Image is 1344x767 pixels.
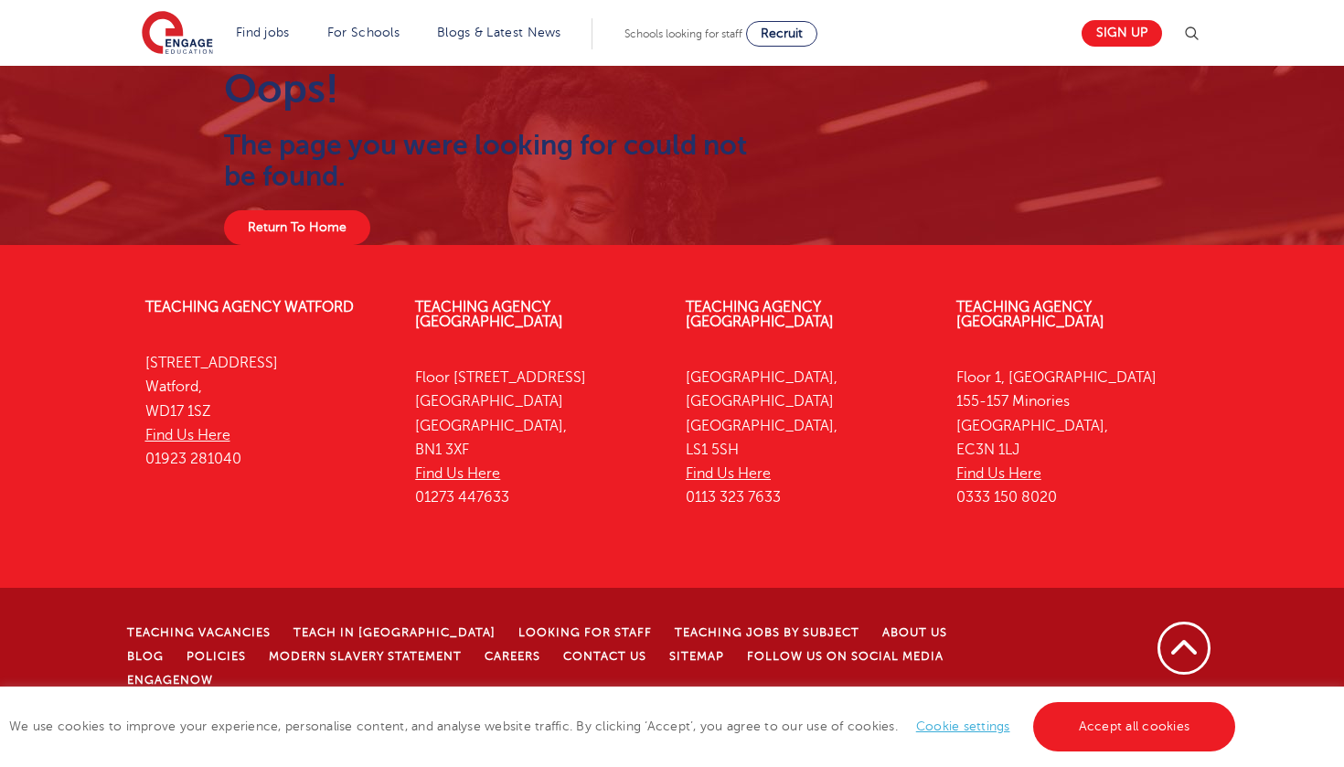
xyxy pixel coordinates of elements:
[624,27,742,40] span: Schools looking for staff
[1033,702,1236,751] a: Accept all cookies
[415,299,563,330] a: Teaching Agency [GEOGRAPHIC_DATA]
[956,299,1104,330] a: Teaching Agency [GEOGRAPHIC_DATA]
[747,650,944,663] a: Follow us on Social Media
[269,650,462,663] a: Modern Slavery Statement
[145,351,389,471] p: [STREET_ADDRESS] Watford, WD17 1SZ 01923 281040
[669,650,724,663] a: Sitemap
[686,299,834,330] a: Teaching Agency [GEOGRAPHIC_DATA]
[293,626,496,639] a: Teach in [GEOGRAPHIC_DATA]
[142,11,213,57] img: Engage Education
[916,719,1010,733] a: Cookie settings
[127,650,164,663] a: Blog
[9,719,1240,733] span: We use cookies to improve your experience, personalise content, and analyse website traffic. By c...
[415,465,500,482] a: Find Us Here
[1082,20,1162,47] a: Sign up
[563,650,646,663] a: Contact Us
[236,26,290,39] a: Find jobs
[437,26,561,39] a: Blogs & Latest News
[761,27,803,40] span: Recruit
[746,21,817,47] a: Recruit
[956,366,1200,510] p: Floor 1, [GEOGRAPHIC_DATA] 155-157 Minories [GEOGRAPHIC_DATA], EC3N 1LJ 0333 150 8020
[882,626,947,639] a: About Us
[127,674,213,687] a: EngageNow
[145,427,230,443] a: Find Us Here
[187,650,246,663] a: Policies
[686,366,929,510] p: [GEOGRAPHIC_DATA], [GEOGRAPHIC_DATA] [GEOGRAPHIC_DATA], LS1 5SH 0113 323 7633
[327,26,400,39] a: For Schools
[485,650,540,663] a: Careers
[956,465,1041,482] a: Find Us Here
[224,210,370,245] a: Return To Home
[675,626,859,639] a: Teaching jobs by subject
[127,626,271,639] a: Teaching Vacancies
[415,366,658,510] p: Floor [STREET_ADDRESS] [GEOGRAPHIC_DATA] [GEOGRAPHIC_DATA], BN1 3XF 01273 447633
[145,299,354,315] a: Teaching Agency Watford
[224,66,752,112] h1: Oops!
[686,465,771,482] a: Find Us Here
[224,130,752,192] h2: The page you were looking for could not be found.
[518,626,652,639] a: Looking for staff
